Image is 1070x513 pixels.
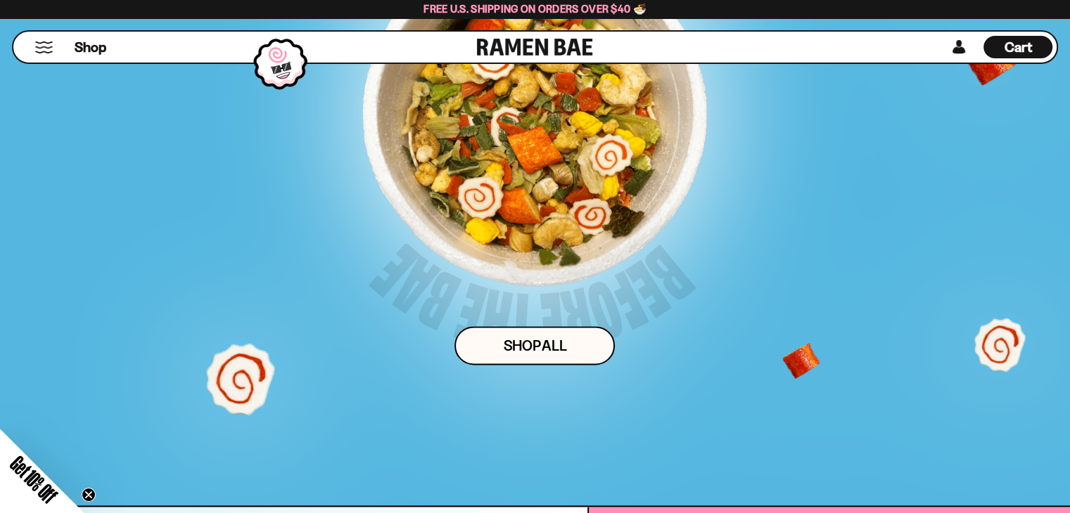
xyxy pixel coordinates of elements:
a: Shop [75,36,106,58]
a: Cart [983,32,1052,63]
span: Get 10% Off [6,452,61,507]
span: Free U.S. Shipping on Orders over $40 🍜 [423,2,647,15]
button: Mobile Menu Trigger [34,41,53,53]
a: Shop ALl [454,326,615,365]
button: Close teaser [82,488,96,502]
span: Shop [75,38,106,57]
span: Cart [1005,39,1032,56]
